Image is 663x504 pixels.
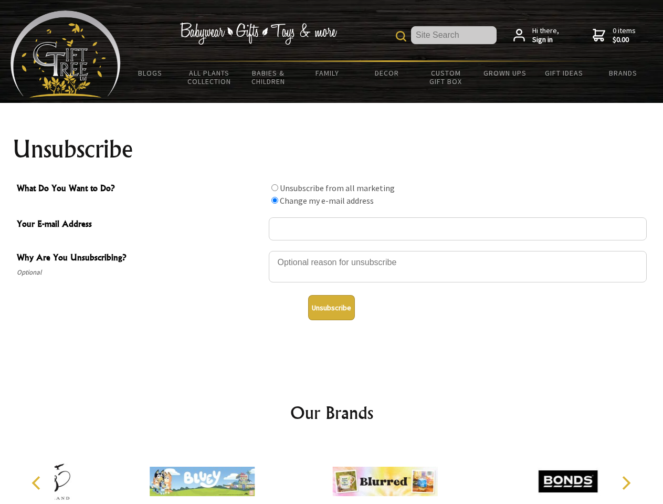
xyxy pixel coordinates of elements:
[614,471,637,495] button: Next
[357,62,416,84] a: Decor
[396,31,406,41] img: product search
[532,35,559,45] strong: Sign in
[13,136,651,162] h1: Unsubscribe
[298,62,357,84] a: Family
[180,23,337,45] img: Babywear - Gifts - Toys & more
[613,35,636,45] strong: $0.00
[613,26,636,45] span: 0 items
[269,217,647,240] input: Your E-mail Address
[475,62,534,84] a: Grown Ups
[17,266,264,279] span: Optional
[271,197,278,204] input: What Do You Want to Do?
[513,26,559,45] a: Hi there,Sign in
[21,400,643,425] h2: Our Brands
[271,184,278,191] input: What Do You Want to Do?
[17,217,264,233] span: Your E-mail Address
[593,26,636,45] a: 0 items$0.00
[280,195,374,206] label: Change my e-mail address
[17,251,264,266] span: Why Are You Unsubscribing?
[594,62,653,84] a: Brands
[26,471,49,495] button: Previous
[239,62,298,92] a: Babies & Children
[10,10,121,98] img: Babyware - Gifts - Toys and more...
[121,62,180,84] a: BLOGS
[280,183,395,193] label: Unsubscribe from all marketing
[534,62,594,84] a: Gift Ideas
[17,182,264,197] span: What Do You Want to Do?
[532,26,559,45] span: Hi there,
[269,251,647,282] textarea: Why Are You Unsubscribing?
[180,62,239,92] a: All Plants Collection
[416,62,476,92] a: Custom Gift Box
[411,26,497,44] input: Site Search
[308,295,355,320] button: Unsubscribe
